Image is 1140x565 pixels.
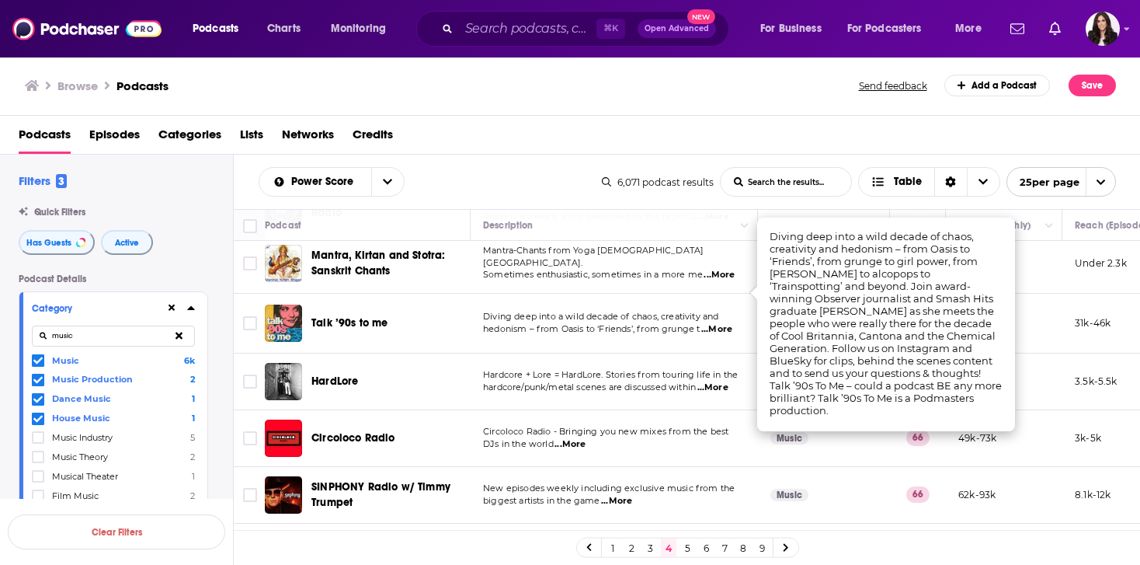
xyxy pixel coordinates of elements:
[483,382,696,392] span: hardcore/punk/metal scenes are discussed within
[958,488,996,501] p: 62k-93k
[760,18,822,40] span: For Business
[311,480,465,511] a: SINPHONY Radio w/ Timmy Trumpet
[311,316,388,331] a: Talk ’90s to me
[1086,12,1120,46] button: Show profile menu
[906,487,930,502] p: 66
[192,471,195,482] span: 1
[596,19,625,39] span: ⌘ K
[8,514,225,549] button: Clear Filters
[638,19,716,38] button: Open AdvancedNew
[311,431,395,445] span: Circoloco Radio
[52,374,133,385] span: Music Production
[184,355,195,366] span: 6k
[1040,217,1058,235] button: Column Actions
[906,430,930,445] p: 66
[1006,167,1116,197] button: open menu
[52,413,110,424] span: House Music
[52,452,108,462] span: Music Theory
[19,173,67,188] h2: Filters
[115,239,139,247] span: Active
[483,369,738,380] span: Hardcore + Lore = HardLore. Stories from touring life in the
[735,539,751,557] a: 8
[624,539,639,557] a: 2
[193,18,238,40] span: Podcasts
[19,122,71,154] a: Podcasts
[52,490,99,501] span: Film Music
[431,11,744,47] div: Search podcasts, credits, & more...
[26,239,71,247] span: Has Guests
[1075,375,1117,388] p: 3.5k-5.5k
[12,14,162,44] img: Podchaser - Follow, Share and Rate Podcasts
[483,438,554,449] span: DJs in the world
[483,311,718,322] span: Diving deep into a wild decade of chaos, creativity and
[116,78,169,93] a: Podcasts
[192,393,195,404] span: 1
[923,217,942,235] button: Column Actions
[311,375,358,388] span: HardLore
[1043,16,1067,42] a: Show notifications dropdown
[679,539,695,557] a: 5
[1086,12,1120,46] span: Logged in as RebeccaShapiro
[320,16,406,41] button: open menu
[190,374,195,385] span: 2
[717,539,732,557] a: 7
[1007,170,1079,194] span: 25 per page
[854,79,932,92] button: Send feedback
[331,18,386,40] span: Monitoring
[697,382,728,394] span: ...More
[661,539,676,557] a: 4
[483,426,728,437] span: Circoloco Radio - Bringing you new mixes from the best
[158,122,221,154] a: Categories
[902,216,924,235] div: Power Score
[52,432,113,443] span: Music Industry
[483,269,703,280] span: Sometimes enthusiastic, sometimes in a more me
[1086,12,1120,46] img: User Profile
[770,489,808,501] a: Music
[265,305,302,342] img: Talk ’90s to me
[52,393,111,404] span: Dance Music
[19,230,95,255] button: Has Guests
[1004,16,1031,42] a: Show notifications dropdown
[944,16,1001,41] button: open menu
[770,432,808,445] a: Music
[32,303,155,314] div: Category
[34,207,85,218] span: Quick Filters
[867,217,886,235] button: Column Actions
[1075,316,1110,330] p: 31k-46k
[459,16,596,41] input: Search podcasts, credits, & more...
[754,539,770,557] a: 9
[101,230,153,255] button: Active
[265,363,302,400] img: HardLore
[240,122,263,154] a: Lists
[1075,256,1127,270] p: Under 2.3k
[243,256,257,270] span: Toggle select row
[554,438,586,451] span: ...More
[265,245,302,282] a: Mantra, Kirtan and Stotra: Sanskrit Chants
[483,495,600,506] span: biggest artists in the game
[192,413,195,424] span: 1
[698,539,714,557] a: 6
[701,323,732,336] span: ...More
[57,78,98,93] h3: Browse
[190,490,195,501] span: 2
[243,375,257,389] span: Toggle select row
[602,176,714,188] div: 6,071 podcast results
[265,476,302,514] img: SINPHONY Radio w/ Timmy Trumpet
[19,274,208,284] p: Podcast Details
[483,216,533,235] div: Description
[1075,431,1101,445] p: 3k-5k
[311,431,395,446] a: Circoloco Radio
[858,167,1000,197] h2: Choose View
[958,216,1031,235] div: Reach (Monthly)
[770,230,1002,417] span: Diving deep into a wild decade of chaos, creativity and hedonism – from Oasis to ‘Friends’, from ...
[770,216,819,235] div: Categories
[265,420,302,457] img: Circoloco Radio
